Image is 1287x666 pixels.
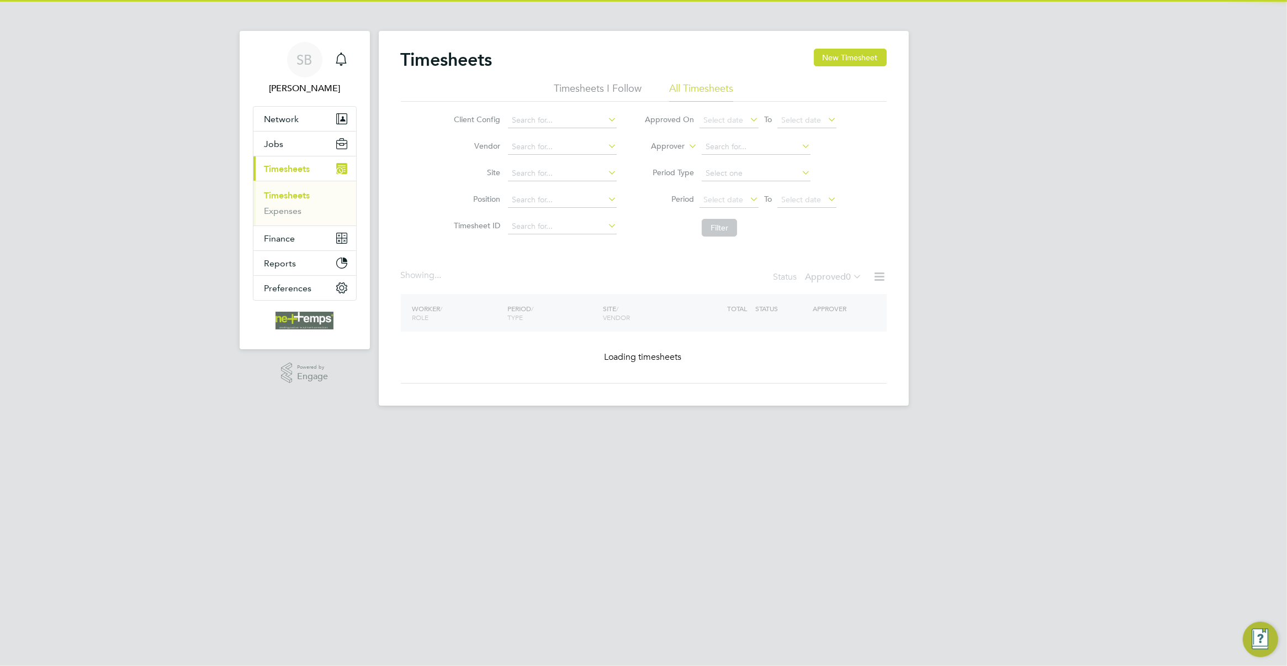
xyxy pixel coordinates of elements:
span: ... [435,270,442,281]
span: Select date [703,195,743,204]
span: Shane Bannister [253,82,357,95]
span: To [761,112,775,127]
button: Jobs [253,132,356,156]
span: 0 [846,271,851,282]
button: New Timesheet [814,49,887,66]
span: Select date [781,195,821,204]
span: Preferences [264,283,312,293]
li: All Timesheets [669,82,733,102]
li: Timesheets I Follow [554,82,642,102]
span: Jobs [264,139,284,149]
label: Approved On [644,114,694,124]
span: Select date [781,115,821,125]
label: Period Type [644,167,694,177]
input: Search for... [508,113,617,128]
input: Search for... [508,192,617,208]
h2: Timesheets [401,49,492,71]
div: Status [774,270,865,285]
button: Filter [702,219,737,237]
a: Expenses [264,206,302,216]
a: Powered byEngage [281,363,328,384]
button: Finance [253,226,356,250]
img: net-temps-logo-retina.png [276,312,334,329]
label: Position [451,194,500,204]
nav: Main navigation [240,31,370,349]
span: SB [297,53,313,67]
span: Network [264,114,299,124]
label: Site [451,167,500,177]
a: Go to home page [253,312,357,329]
span: Powered by [297,363,328,372]
div: Showing [401,270,444,281]
button: Timesheets [253,156,356,181]
label: Period [644,194,694,204]
label: Timesheet ID [451,221,500,230]
label: Vendor [451,141,500,151]
button: Engage Resource Center [1243,622,1278,657]
label: Approver [635,141,685,152]
div: Timesheets [253,181,356,226]
button: Reports [253,251,356,275]
span: Engage [297,372,328,381]
span: Timesheets [264,164,310,174]
input: Select one [702,166,811,181]
label: Client Config [451,114,500,124]
input: Search for... [508,139,617,155]
span: Reports [264,258,296,269]
input: Search for... [508,219,617,234]
button: Network [253,107,356,131]
button: Preferences [253,276,356,300]
label: Approved [806,271,862,282]
span: Select date [703,115,743,125]
a: Timesheets [264,190,310,201]
span: To [761,192,775,206]
input: Search for... [508,166,617,181]
input: Search for... [702,139,811,155]
a: SB[PERSON_NAME] [253,42,357,95]
span: Finance [264,233,295,244]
